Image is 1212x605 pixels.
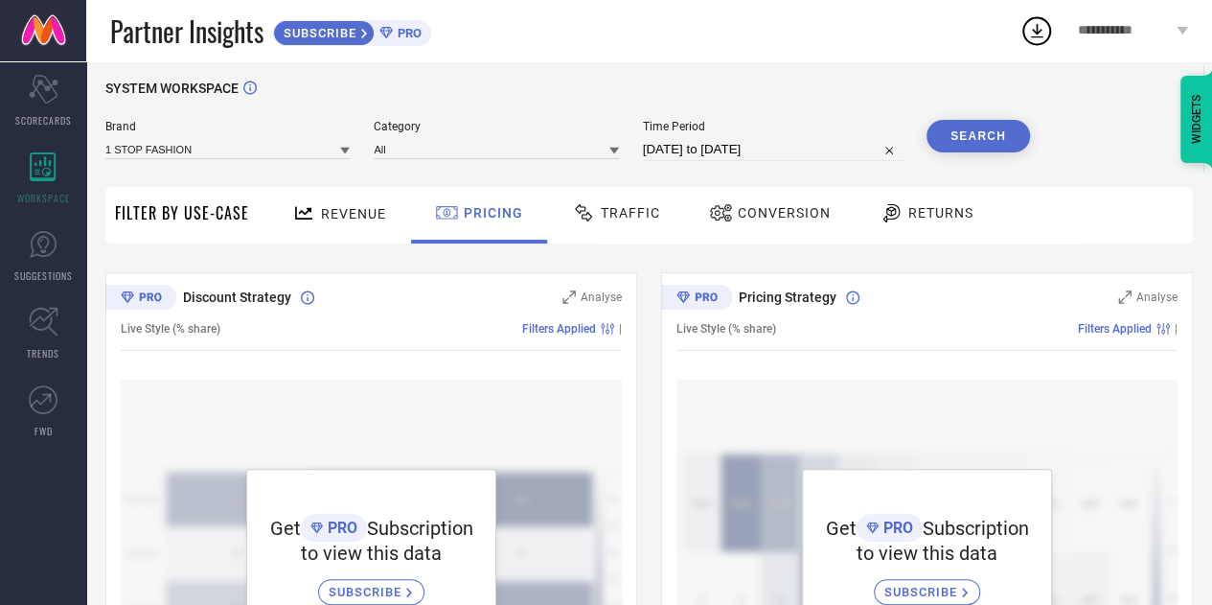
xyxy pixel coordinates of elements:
span: Pricing Strategy [739,290,836,305]
span: Filters Applied [1078,322,1152,336]
span: SUBSCRIBE [274,26,361,40]
span: Subscription [367,517,473,540]
span: to view this data [857,542,997,565]
span: Traffic [601,205,660,221]
span: Filter By Use-Case [115,201,249,224]
span: TRENDS [27,346,59,361]
span: Live Style (% share) [121,322,220,336]
span: Returns [908,205,973,221]
span: Analyse [1136,291,1178,304]
span: Category [374,120,618,133]
span: SUBSCRIBE [329,585,406,599]
svg: Zoom [562,291,576,304]
span: Partner Insights [110,12,263,51]
span: Brand [105,120,350,133]
span: PRO [323,519,357,537]
a: SUBSCRIBE [318,565,424,605]
span: to view this data [301,542,442,565]
span: Revenue [321,206,386,221]
span: Live Style (% share) [676,322,776,336]
span: | [1175,322,1178,336]
span: | [619,322,622,336]
input: Select time period [643,138,903,161]
div: Premium [661,285,732,314]
a: SUBSCRIBEPRO [273,15,431,46]
span: SUGGESTIONS [14,268,73,283]
span: Get [826,517,857,540]
span: PRO [393,26,422,40]
span: SYSTEM WORKSPACE [105,81,239,96]
span: Conversion [738,205,831,221]
span: WORKSPACE [17,191,70,205]
span: FWD [34,424,53,438]
div: Premium [105,285,176,314]
button: Search [926,120,1030,152]
span: SCORECARDS [15,113,72,128]
span: SUBSCRIBE [884,585,962,599]
span: Analyse [581,291,622,304]
span: Filters Applied [522,322,596,336]
a: SUBSCRIBE [874,565,980,605]
div: Open download list [1019,13,1054,48]
span: Get [270,517,301,540]
span: Discount Strategy [183,290,291,305]
svg: Zoom [1118,291,1132,304]
span: PRO [879,519,913,537]
span: Time Period [643,120,903,133]
span: Subscription [923,517,1029,540]
span: Pricing [464,205,523,221]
